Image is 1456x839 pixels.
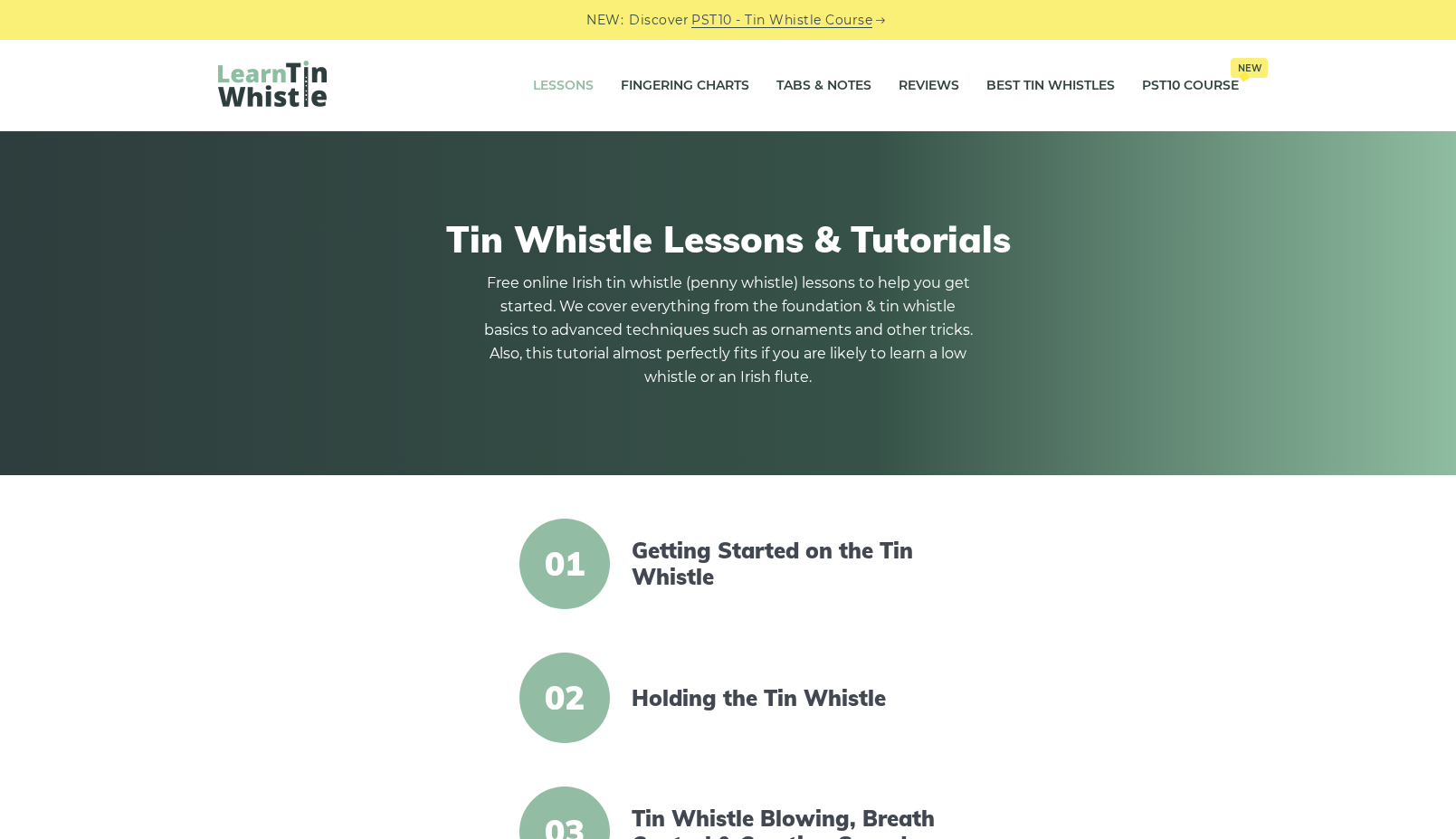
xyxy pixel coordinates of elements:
a: Fingering Charts [621,63,749,109]
a: Holding the Tin Whistle [632,685,943,711]
a: Best Tin Whistles [986,63,1115,109]
a: Getting Started on the Tin Whistle [632,538,943,590]
a: PST10 CourseNew [1142,63,1239,109]
h1: Tin Whistle Lessons & Tutorials [218,217,1239,261]
span: New [1231,58,1268,78]
a: Reviews [899,63,959,109]
img: LearnTinWhistle.com [218,61,327,107]
span: 01 [519,519,610,609]
p: Free online Irish tin whistle (penny whistle) lessons to help you get started. We cover everythin... [484,272,973,389]
span: 02 [519,653,610,743]
a: Lessons [533,63,594,109]
a: Tabs & Notes [776,63,871,109]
